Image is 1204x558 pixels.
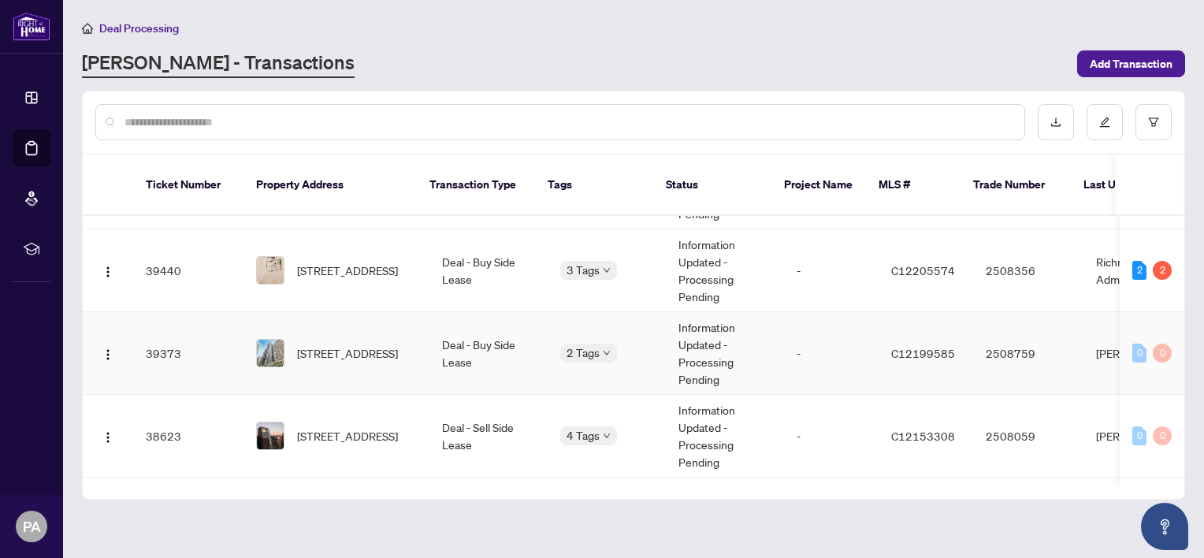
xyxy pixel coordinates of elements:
[1077,50,1185,77] button: Add Transaction
[82,50,355,78] a: [PERSON_NAME] - Transactions
[784,312,879,395] td: -
[95,423,121,448] button: Logo
[1153,261,1172,280] div: 2
[133,154,243,216] th: Ticket Number
[666,478,784,526] td: Final Trade
[784,229,879,312] td: -
[257,340,284,366] img: thumbnail-img
[1132,344,1146,363] div: 0
[1083,478,1202,526] td: [PERSON_NAME]
[133,229,243,312] td: 39440
[429,395,548,478] td: Deal - Sell Side Lease
[603,432,611,440] span: down
[1132,261,1146,280] div: 2
[973,478,1083,526] td: 2507273
[95,340,121,366] button: Logo
[133,395,243,478] td: 38623
[666,395,784,478] td: Information Updated - Processing Pending
[866,154,961,216] th: MLS #
[1135,104,1172,140] button: filter
[1099,117,1110,128] span: edit
[973,395,1083,478] td: 2508059
[82,23,93,34] span: home
[1083,395,1202,478] td: [PERSON_NAME]
[653,154,771,216] th: Status
[297,262,398,279] span: [STREET_ADDRESS]
[1083,229,1202,312] td: Richmond Hill Administrator
[784,478,879,526] td: -
[1050,117,1061,128] span: download
[961,154,1071,216] th: Trade Number
[973,229,1083,312] td: 2508356
[133,478,243,526] td: 36830
[666,229,784,312] td: Information Updated - Processing Pending
[257,257,284,284] img: thumbnail-img
[257,422,284,449] img: thumbnail-img
[99,21,179,35] span: Deal Processing
[297,484,417,519] span: [STREET_ADDRESS][DEMOGRAPHIC_DATA]
[891,429,955,443] span: C12153308
[973,312,1083,395] td: 2508759
[429,229,548,312] td: Deal - Buy Side Lease
[102,266,114,278] img: Logo
[535,154,653,216] th: Tags
[297,427,398,445] span: [STREET_ADDRESS]
[1148,117,1159,128] span: filter
[891,263,955,277] span: C12205574
[133,312,243,395] td: 39373
[13,12,50,41] img: logo
[1141,503,1188,550] button: Open asap
[1087,104,1123,140] button: edit
[429,312,548,395] td: Deal - Buy Side Lease
[1153,426,1172,445] div: 0
[102,431,114,444] img: Logo
[1090,51,1172,76] span: Add Transaction
[567,426,600,445] span: 4 Tags
[95,258,121,283] button: Logo
[1038,104,1074,140] button: download
[1132,426,1146,445] div: 0
[297,344,398,362] span: [STREET_ADDRESS]
[1083,312,1202,395] td: [PERSON_NAME]
[666,312,784,395] td: Information Updated - Processing Pending
[1153,344,1172,363] div: 0
[603,266,611,274] span: down
[429,478,548,526] td: Deal - Sell Side Lease
[1071,154,1189,216] th: Last Updated By
[567,261,600,279] span: 3 Tags
[771,154,866,216] th: Project Name
[23,515,41,538] span: PA
[784,395,879,478] td: -
[417,154,535,216] th: Transaction Type
[243,154,417,216] th: Property Address
[102,348,114,361] img: Logo
[891,346,955,360] span: C12199585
